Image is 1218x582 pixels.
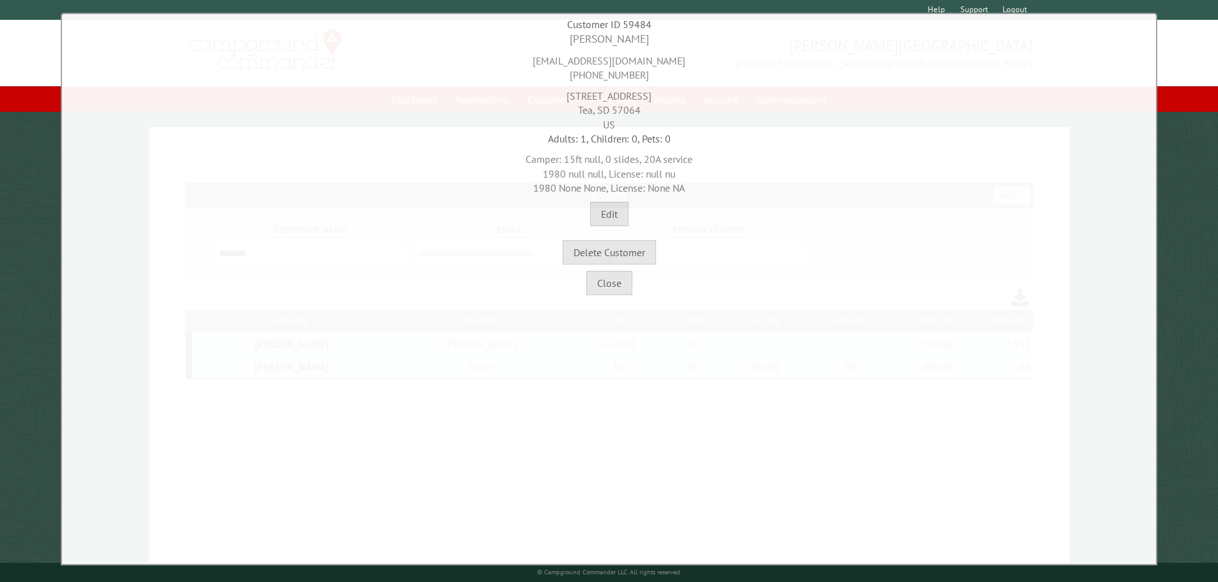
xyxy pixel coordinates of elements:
[537,568,682,576] small: © Campground Commander LLC. All rights reserved.
[563,240,656,264] button: Delete Customer
[65,17,1153,31] div: Customer ID 59484
[65,146,1153,195] div: Camper: 15ft null, 0 slides, 20A service
[590,202,629,226] button: Edit
[543,167,675,180] span: 1980 null null, License: null nu
[65,82,1153,132] div: [STREET_ADDRESS] Tea, SD 57064 US
[65,31,1153,47] div: [PERSON_NAME]
[586,271,632,295] button: Close
[65,47,1153,82] div: [EMAIL_ADDRESS][DOMAIN_NAME] [PHONE_NUMBER]
[533,181,685,194] span: 1980 None None, License: None NA
[65,132,1153,146] div: Adults: 1, Children: 0, Pets: 0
